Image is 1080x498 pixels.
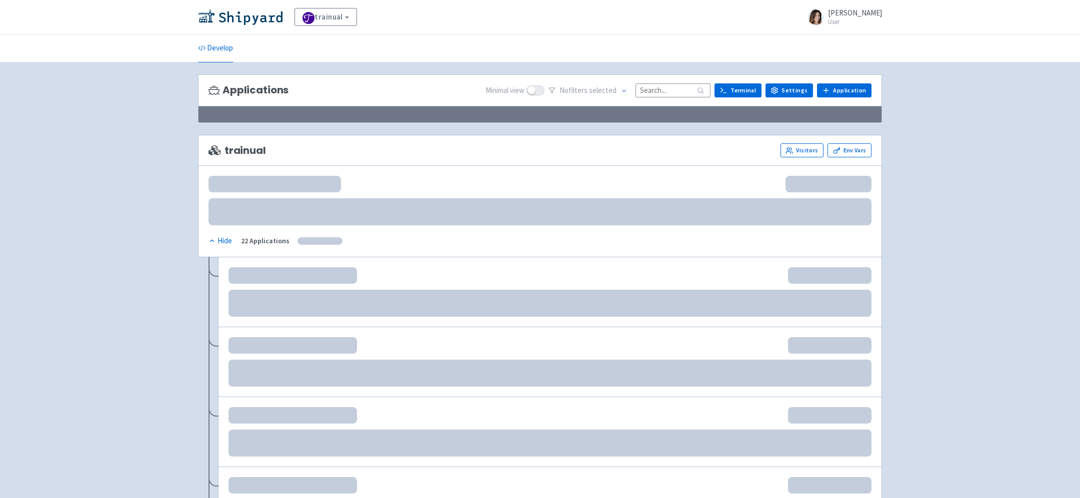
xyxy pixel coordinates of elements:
[208,235,233,247] button: Hide
[828,18,882,25] small: User
[198,34,233,62] a: Develop
[827,143,871,157] a: Env Vars
[241,235,289,247] div: 22 Applications
[485,85,524,96] span: Minimal view
[765,83,813,97] a: Settings
[559,85,616,96] span: No filter s
[817,83,871,97] a: Application
[208,235,232,247] div: Hide
[828,8,882,17] span: [PERSON_NAME]
[208,84,288,96] h3: Applications
[198,9,282,25] img: Shipyard logo
[714,83,761,97] a: Terminal
[635,83,710,97] input: Search...
[780,143,823,157] a: Visitors
[294,8,357,26] a: trainual
[589,85,616,95] span: selected
[802,9,882,25] a: [PERSON_NAME] User
[208,145,266,156] span: trainual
